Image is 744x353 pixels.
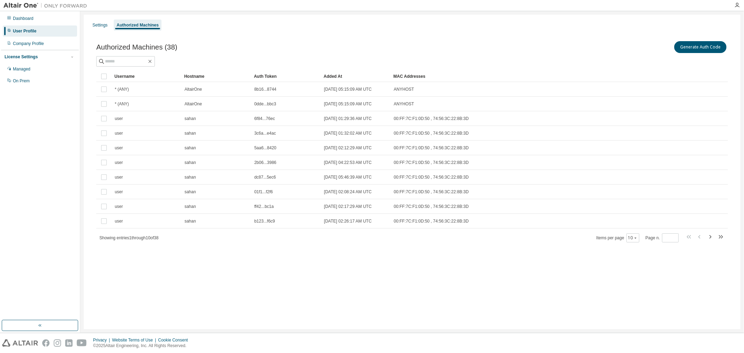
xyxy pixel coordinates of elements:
[254,130,276,136] span: 3c6a...e4ac
[254,87,276,92] span: 8b16...8744
[185,101,202,107] span: AltairOne
[115,204,123,209] span: user
[13,16,33,21] div: Dashboard
[324,189,372,195] span: [DATE] 02:08:24 AM UTC
[115,130,123,136] span: user
[13,78,30,84] div: On Prem
[115,174,123,180] span: user
[394,130,469,136] span: 00:FF:7C:F1:0D:50 , 74:56:3C:22:8B:3D
[394,101,414,107] span: ANYHOST
[394,145,469,151] span: 00:FF:7C:F1:0D:50 , 74:56:3C:22:8B:3D
[115,87,129,92] span: * (ANY)
[324,174,372,180] span: [DATE] 05:46:39 AM UTC
[115,145,123,151] span: user
[99,235,159,240] span: Showing entries 1 through 10 of 38
[254,204,274,209] span: ff42...bc1a
[185,218,196,224] span: sahan
[646,233,679,242] span: Page n.
[324,145,372,151] span: [DATE] 02:12:29 AM UTC
[115,116,123,121] span: user
[185,130,196,136] span: sahan
[324,71,388,82] div: Added At
[42,339,50,347] img: facebook.svg
[13,28,36,34] div: User Profile
[77,339,87,347] img: youtube.svg
[115,101,129,107] span: * (ANY)
[185,116,196,121] span: sahan
[254,218,275,224] span: b123...f6c9
[117,22,159,28] div: Authorized Machines
[185,145,196,151] span: sahan
[324,218,372,224] span: [DATE] 02:26:17 AM UTC
[324,87,372,92] span: [DATE] 05:15:09 AM UTC
[324,160,372,165] span: [DATE] 04:22:53 AM UTC
[13,41,44,46] div: Company Profile
[185,204,196,209] span: sahan
[254,101,276,107] span: 0dde...bbc3
[185,160,196,165] span: sahan
[254,116,275,121] span: 6f84...76ec
[254,189,273,195] span: 01f1...f2f6
[112,337,158,343] div: Website Terms of Use
[254,145,276,151] span: 5aa6...8420
[254,174,276,180] span: dc87...5ec6
[394,174,469,180] span: 00:FF:7C:F1:0D:50 , 74:56:3C:22:8B:3D
[2,339,38,347] img: altair_logo.svg
[93,337,112,343] div: Privacy
[596,233,639,242] span: Items per page
[93,343,192,349] p: © 2025 Altair Engineering, Inc. All Rights Reserved.
[13,66,30,72] div: Managed
[394,189,469,195] span: 00:FF:7C:F1:0D:50 , 74:56:3C:22:8B:3D
[324,101,372,107] span: [DATE] 05:15:09 AM UTC
[185,174,196,180] span: sahan
[54,339,61,347] img: instagram.svg
[96,43,177,51] span: Authorized Machines (38)
[184,71,248,82] div: Hostname
[114,71,179,82] div: Username
[65,339,73,347] img: linkedin.svg
[394,218,469,224] span: 00:FF:7C:F1:0D:50 , 74:56:3C:22:8B:3D
[185,189,196,195] span: sahan
[394,87,414,92] span: ANYHOST
[628,235,638,241] button: 10
[254,160,276,165] span: 2b06...3986
[674,41,727,53] button: Generate Auth Code
[254,71,318,82] div: Auth Token
[5,54,38,60] div: License Settings
[394,116,469,121] span: 00:FF:7C:F1:0D:50 , 74:56:3C:22:8B:3D
[115,160,123,165] span: user
[324,116,372,121] span: [DATE] 01:29:36 AM UTC
[324,130,372,136] span: [DATE] 01:32:02 AM UTC
[115,189,123,195] span: user
[394,160,469,165] span: 00:FF:7C:F1:0D:50 , 74:56:3C:22:8B:3D
[158,337,192,343] div: Cookie Consent
[3,2,91,9] img: Altair One
[115,218,123,224] span: user
[324,204,372,209] span: [DATE] 02:17:29 AM UTC
[393,71,655,82] div: MAC Addresses
[185,87,202,92] span: AltairOne
[394,204,469,209] span: 00:FF:7C:F1:0D:50 , 74:56:3C:22:8B:3D
[92,22,107,28] div: Settings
